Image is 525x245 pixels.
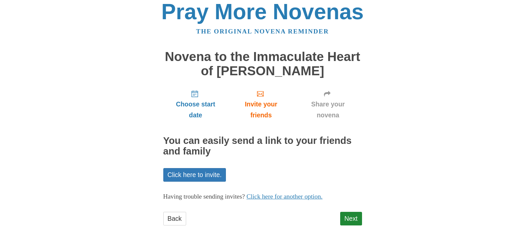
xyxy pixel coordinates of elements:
a: Next [340,212,362,225]
span: Having trouble sending invites? [163,193,245,200]
h2: You can easily send a link to your friends and family [163,136,362,157]
a: Invite your friends [228,85,294,124]
h1: Novena to the Immaculate Heart of [PERSON_NAME] [163,50,362,78]
span: Choose start date [170,99,222,121]
a: Share your novena [294,85,362,124]
span: Share your novena [301,99,355,121]
a: Back [163,212,186,225]
span: Invite your friends [235,99,287,121]
a: Choose start date [163,85,228,124]
a: The original novena reminder [196,28,329,35]
a: Click here to invite. [163,168,226,182]
a: Click here for another option. [246,193,323,200]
